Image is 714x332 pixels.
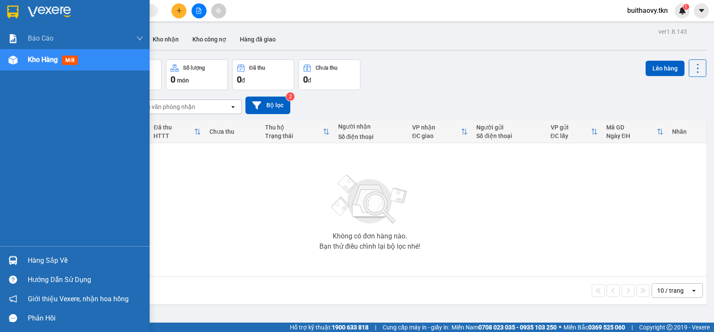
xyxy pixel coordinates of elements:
[9,256,18,265] img: warehouse-icon
[242,77,245,84] span: đ
[237,74,242,85] span: 0
[408,120,472,143] th: Toggle SortBy
[657,286,684,295] div: 10 / trang
[28,273,143,286] div: Hướng dẫn sử dụng
[186,29,233,50] button: Kho công nợ
[478,324,557,331] strong: 0708 023 035 - 0935 103 250
[28,312,143,325] div: Phản hồi
[375,323,376,332] span: |
[332,324,369,331] strong: 1900 633 818
[667,324,673,330] span: copyright
[9,276,17,284] span: question-circle
[476,124,542,131] div: Người gửi
[698,7,705,15] span: caret-down
[319,243,420,250] div: Bạn thử điều chỉnh lại bộ lọc nhé!
[546,120,602,143] th: Toggle SortBy
[451,323,557,332] span: Miền Nam
[564,323,625,332] span: Miền Bắc
[338,123,404,130] div: Người nhận
[196,8,202,14] span: file-add
[9,314,17,322] span: message
[690,287,697,294] svg: open
[183,65,205,71] div: Số lượng
[298,59,360,90] button: Chưa thu0đ
[684,4,687,10] span: 1
[9,34,18,43] img: solution-icon
[215,8,221,14] span: aim
[149,120,205,143] th: Toggle SortBy
[683,4,689,10] sup: 1
[265,124,322,131] div: Thu hộ
[333,233,407,240] div: Không có đơn hàng nào.
[9,295,17,303] span: notification
[286,92,295,101] sup: 2
[551,132,591,139] div: ĐC lấy
[171,74,175,85] span: 0
[211,3,226,18] button: aim
[672,128,702,135] div: Nhãn
[9,56,18,65] img: warehouse-icon
[146,29,186,50] button: Kho nhận
[233,29,283,50] button: Hàng đã giao
[559,326,561,329] span: ⚪️
[327,170,413,229] img: svg+xml;base64,PHN2ZyBjbGFzcz0ibGlzdC1wbHVnX19zdmciIHhtbG5zPSJodHRwOi8vd3d3LnczLm9yZy8yMDAwL3N2Zy...
[588,324,625,331] strong: 0369 525 060
[308,77,311,84] span: đ
[249,65,265,71] div: Đã thu
[232,59,294,90] button: Đã thu0đ
[412,132,461,139] div: ĐC giao
[261,120,333,143] th: Toggle SortBy
[166,59,228,90] button: Số lượng0món
[153,124,194,131] div: Đã thu
[338,133,404,140] div: Số điện thoại
[265,132,322,139] div: Trạng thái
[290,323,369,332] span: Hỗ trợ kỹ thuật:
[209,128,257,135] div: Chưa thu
[412,124,461,131] div: VP nhận
[679,7,686,15] img: icon-new-feature
[230,103,236,110] svg: open
[153,132,194,139] div: HTTT
[631,323,633,332] span: |
[658,27,687,36] div: ver 1.8.143
[192,3,207,18] button: file-add
[28,294,129,304] span: Giới thiệu Vexere, nhận hoa hồng
[62,56,78,65] span: mới
[28,254,143,267] div: Hàng sắp về
[245,97,290,114] button: Bộ lọc
[136,103,195,111] div: Chọn văn phòng nhận
[476,132,542,139] div: Số điện thoại
[176,8,182,14] span: plus
[28,33,53,44] span: Báo cáo
[316,65,337,71] div: Chưa thu
[606,124,657,131] div: Mã GD
[28,56,58,64] span: Kho hàng
[303,74,308,85] span: 0
[694,3,709,18] button: caret-down
[602,120,668,143] th: Toggle SortBy
[383,323,449,332] span: Cung cấp máy in - giấy in:
[136,35,143,42] span: down
[646,61,684,76] button: Lên hàng
[606,132,657,139] div: Ngày ĐH
[7,6,18,18] img: logo-vxr
[551,124,591,131] div: VP gửi
[171,3,186,18] button: plus
[620,5,675,16] span: buithaovy.tkn
[177,77,189,84] span: món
